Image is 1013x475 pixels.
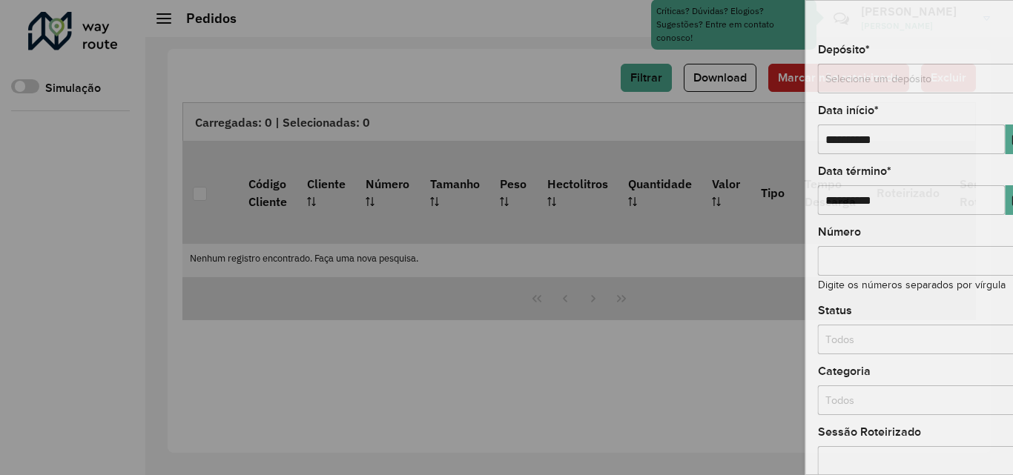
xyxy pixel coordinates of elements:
label: Categoria [788,362,841,380]
label: Data término [788,162,862,180]
label: Status [788,302,822,319]
button: Choose Date [976,124,1000,154]
label: Data início [788,102,849,119]
button: Choose Date [976,185,1000,215]
label: Sessão Roteirizado [788,423,891,441]
label: Depósito [788,41,840,59]
label: Número [788,223,831,241]
small: Digite os números separados por vírgula [788,279,976,290]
